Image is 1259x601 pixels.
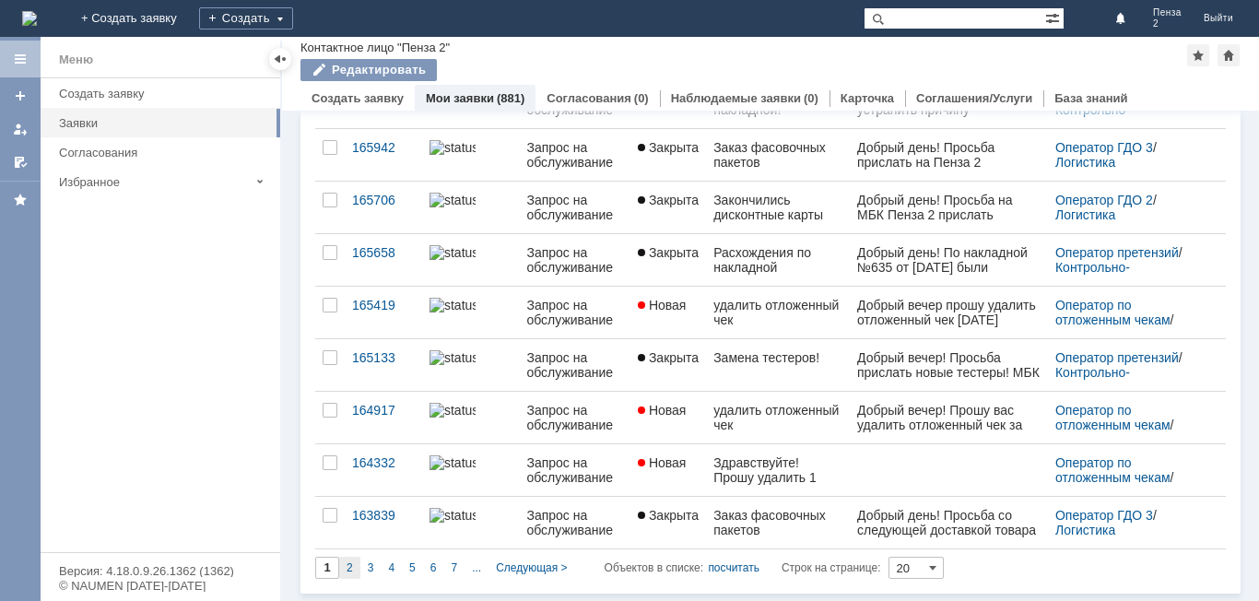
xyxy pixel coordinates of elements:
a: Замена тестеров! [706,339,850,391]
a: удалить отложенный чек [706,392,850,443]
a: Запрос на обслуживание [519,497,629,548]
a: 164917 [345,392,422,443]
a: statusbar-100 (1).png [422,339,519,391]
a: statusbar-100 (1).png [422,497,519,548]
a: Закрыта [630,339,706,391]
a: statusbar-0 (1).png [422,444,519,496]
div: Заявки [59,116,269,130]
div: / [1055,245,1204,275]
div: Запрос на обслуживание [526,508,622,537]
a: Новая [630,444,706,496]
span: Следующая > [496,561,567,574]
span: Закрыта [638,245,699,260]
div: Закончились дисконтные карты [713,193,842,222]
a: Закрыта [630,129,706,181]
div: / [1055,403,1204,432]
a: Здравствуйте! Прошу удалить 1 отложенный чек [706,444,850,496]
a: 163839 [345,497,422,548]
a: Оператор претензий [1055,245,1179,260]
a: Соглашения/Услуги [916,91,1032,105]
img: statusbar-100 (1).png [429,508,476,523]
div: Запрос на обслуживание [526,193,622,222]
a: Оператор по отложенным чекам [1055,298,1171,327]
a: Закрыта [630,182,706,233]
div: Версия: 4.18.0.9.26.1362 (1362) [59,565,262,577]
i: Строк на странице: [605,557,881,579]
span: Новая [638,403,687,418]
div: Заказ фасовочных пакетов [713,140,842,170]
a: Заказ фасовочных пакетов [706,497,850,548]
a: Запрос на обслуживание [519,392,629,443]
span: Закрыта [638,508,699,523]
a: Оператор по отложенным чекам [1055,403,1171,432]
div: 163839 [352,508,415,523]
div: / [1055,455,1204,485]
a: Запрос на обслуживание [519,339,629,391]
div: Добавить в избранное [1187,44,1209,66]
a: Заявки [52,109,277,137]
div: Запрос на обслуживание [526,455,622,485]
a: Оператор по отложенным чекам [1055,455,1171,485]
div: Запрос на обслуживание [526,245,622,275]
img: statusbar-100 (1).png [429,140,476,155]
div: © NAUMEN [DATE]-[DATE] [59,580,262,592]
a: Запрос на обслуживание [519,287,629,338]
div: Заказ фасовочных пакетов [713,508,842,537]
a: 165658 [345,234,422,286]
span: 7 [451,561,457,574]
div: 164332 [352,455,415,470]
a: Создать заявку [6,81,35,111]
div: Запрос на обслуживание [526,298,622,327]
a: Оператор претензий [1055,350,1179,365]
a: Мои заявки [426,91,494,105]
a: Согласования [547,91,631,105]
a: Новая [630,287,706,338]
a: statusbar-60 (1).png [422,234,519,286]
span: Закрыта [638,350,699,365]
a: Карточка [841,91,894,105]
div: удалить отложенный чек [713,403,842,432]
a: statusbar-0 (1).png [422,287,519,338]
div: Создать [199,7,293,29]
div: Создать заявку [59,87,269,100]
a: Логистика [1055,207,1115,222]
span: Объектов в списке: [605,561,703,574]
span: 2 [347,561,353,574]
a: Перейти на домашнюю страницу [22,11,37,26]
span: Закрыта [638,193,699,207]
a: Закрыта [630,497,706,548]
img: statusbar-60 (1).png [429,193,476,207]
a: Мои заявки [6,114,35,144]
a: Мои согласования [6,147,35,177]
span: Расширенный поиск [1045,8,1064,26]
div: посчитать [708,557,759,579]
img: statusbar-60 (1).png [429,245,476,260]
a: Запрос на обслуживание [519,182,629,233]
div: Избранное [59,175,249,189]
a: Запрос на обслуживание [519,444,629,496]
a: Логистика [1055,155,1115,170]
img: statusbar-0 (1).png [429,455,476,470]
span: ... [472,561,481,574]
img: statusbar-100 (1).png [429,350,476,365]
a: Закрыта [630,234,706,286]
a: Логистика [1055,523,1115,537]
a: statusbar-60 (1).png [422,182,519,233]
img: statusbar-0 (1).png [429,403,476,418]
a: Наблюдаемые заявки [671,91,801,105]
span: 4 [388,561,394,574]
div: / [1055,350,1204,380]
span: 2 [1153,18,1182,29]
a: Контрольно-ревизионный отдел [1055,365,1172,395]
span: 3 [368,561,374,574]
a: 165942 [345,129,422,181]
a: Согласования [52,138,277,167]
div: 165419 [352,298,415,312]
a: Закончились дисконтные карты [706,182,850,233]
div: Запрос на обслуживание [526,403,622,432]
div: (0) [634,91,649,105]
div: удалить отложенный чек [713,298,842,327]
span: Новая [638,455,687,470]
a: Оператор ГДО 3 [1055,140,1153,155]
div: 164917 [352,403,415,418]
